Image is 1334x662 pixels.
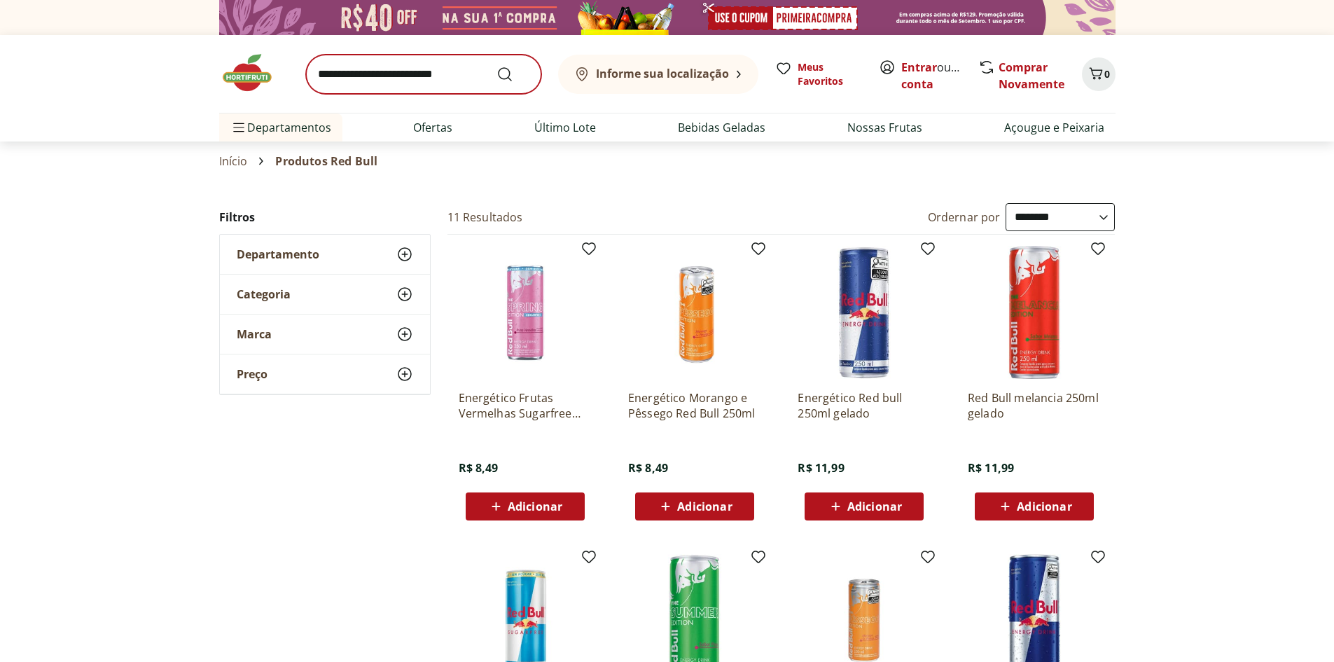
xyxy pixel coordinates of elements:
a: Criar conta [901,60,978,92]
span: Adicionar [508,501,562,512]
span: Marca [237,327,272,341]
button: Submit Search [496,66,530,83]
button: Adicionar [975,492,1094,520]
a: Comprar Novamente [999,60,1064,92]
span: Adicionar [677,501,732,512]
button: Carrinho [1082,57,1116,91]
span: Categoria [237,287,291,301]
a: Ofertas [413,119,452,136]
label: Ordernar por [928,209,1001,225]
button: Adicionar [635,492,754,520]
span: Adicionar [847,501,902,512]
button: Informe sua localização [558,55,758,94]
a: Último Lote [534,119,596,136]
h2: Filtros [219,203,431,231]
button: Menu [230,111,247,144]
img: Energético Red bull 250ml gelado [798,246,931,379]
h2: 11 Resultados [447,209,523,225]
span: R$ 11,99 [798,460,844,476]
a: Bebidas Geladas [678,119,765,136]
span: R$ 8,49 [459,460,499,476]
span: Meus Favoritos [798,60,862,88]
a: Energético Red bull 250ml gelado [798,390,931,421]
button: Adicionar [466,492,585,520]
a: Meus Favoritos [775,60,862,88]
span: Produtos Red Bull [275,155,377,167]
a: Energético Morango e Pêssego Red Bull 250ml [628,390,761,421]
a: Energético Frutas Vermelhas Sugarfree Red Bull 250ml [459,390,592,421]
a: Entrar [901,60,937,75]
span: Adicionar [1017,501,1071,512]
img: Red Bull melancia 250ml gelado [968,246,1101,379]
button: Categoria [220,275,430,314]
img: Hortifruti [219,52,289,94]
span: ou [901,59,964,92]
span: 0 [1104,67,1110,81]
button: Adicionar [805,492,924,520]
button: Departamento [220,235,430,274]
span: Departamentos [230,111,331,144]
button: Preço [220,354,430,394]
button: Marca [220,315,430,354]
img: Energético Frutas Vermelhas Sugarfree Red Bull 250ml [459,246,592,379]
span: Preço [237,367,268,381]
img: Energético Morango e Pêssego Red Bull 250ml [628,246,761,379]
a: Red Bull melancia 250ml gelado [968,390,1101,421]
span: R$ 11,99 [968,460,1014,476]
span: R$ 8,49 [628,460,668,476]
a: Nossas Frutas [847,119,922,136]
a: Início [219,155,248,167]
a: Açougue e Peixaria [1004,119,1104,136]
span: Departamento [237,247,319,261]
input: search [306,55,541,94]
b: Informe sua localização [596,66,729,81]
